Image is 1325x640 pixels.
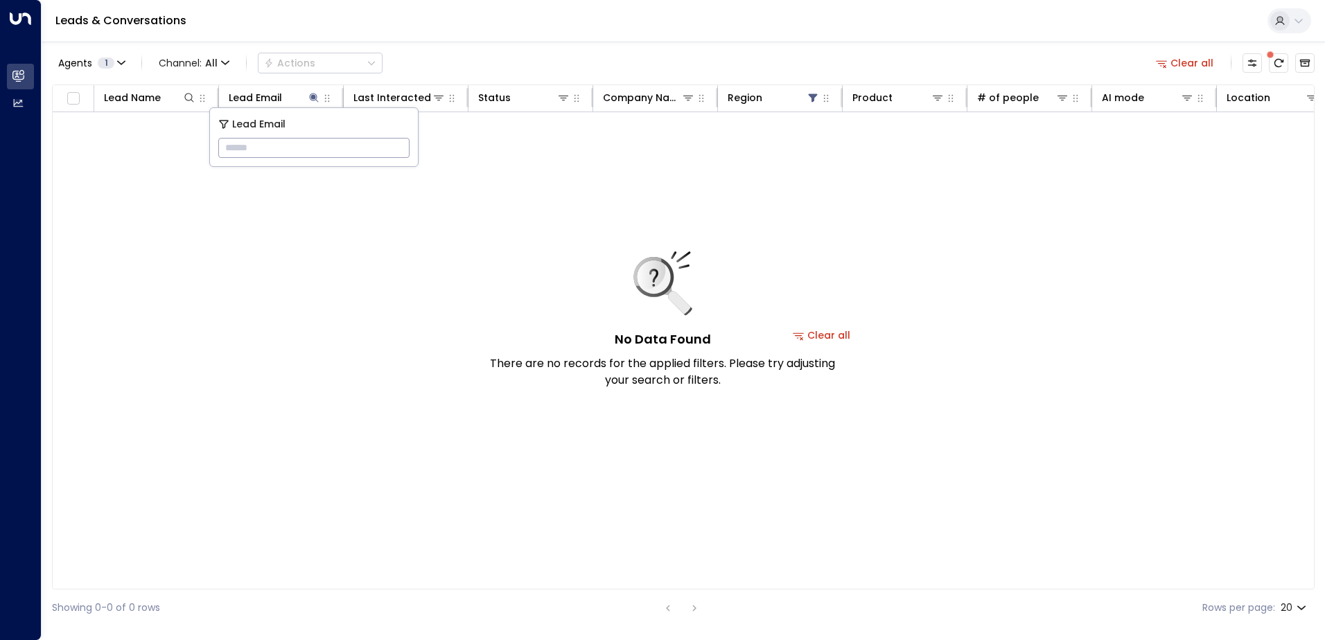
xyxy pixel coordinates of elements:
[1269,53,1288,73] span: There are new threads available. Refresh the grid to view the latest updates.
[229,89,321,106] div: Lead Email
[1295,53,1315,73] button: Archived Leads
[229,89,282,106] div: Lead Email
[232,116,286,132] span: Lead Email
[52,601,160,615] div: Showing 0-0 of 0 rows
[615,330,711,348] h5: No Data Found
[153,53,235,73] button: Channel:All
[353,89,431,106] div: Last Interacted
[258,53,383,73] button: Actions
[104,89,196,106] div: Lead Name
[603,89,695,106] div: Company Name
[153,53,235,73] span: Channel:
[603,89,681,106] div: Company Name
[1202,601,1275,615] label: Rows per page:
[478,89,570,106] div: Status
[205,57,218,69] span: All
[58,58,92,68] span: Agents
[98,57,114,69] span: 1
[258,53,383,73] div: Button group with a nested menu
[1227,89,1270,106] div: Location
[852,89,893,106] div: Product
[104,89,161,106] div: Lead Name
[478,89,511,106] div: Status
[728,89,762,106] div: Region
[353,89,446,106] div: Last Interacted
[64,90,82,107] span: Toggle select all
[852,89,945,106] div: Product
[1281,598,1309,618] div: 20
[977,89,1039,106] div: # of people
[264,57,315,69] div: Actions
[659,599,703,616] nav: pagination navigation
[55,12,186,28] a: Leads & Conversations
[489,355,836,389] p: There are no records for the applied filters. Please try adjusting your search or filters.
[1102,89,1144,106] div: AI mode
[52,53,130,73] button: Agents1
[1227,89,1319,106] div: Location
[728,89,820,106] div: Region
[1150,53,1220,73] button: Clear all
[1243,53,1262,73] button: Customize
[977,89,1069,106] div: # of people
[1102,89,1194,106] div: AI mode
